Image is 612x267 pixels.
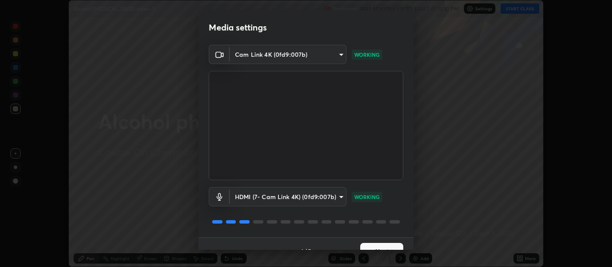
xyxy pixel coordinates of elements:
[354,193,380,201] p: WORKING
[230,45,346,64] div: Cam Link 4K (0fd9:007b)
[354,51,380,58] p: WORKING
[230,187,346,206] div: Cam Link 4K (0fd9:007b)
[301,247,303,256] h4: 1
[209,22,267,33] h2: Media settings
[360,243,403,260] button: Next
[304,247,307,256] h4: /
[308,247,311,256] h4: 5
